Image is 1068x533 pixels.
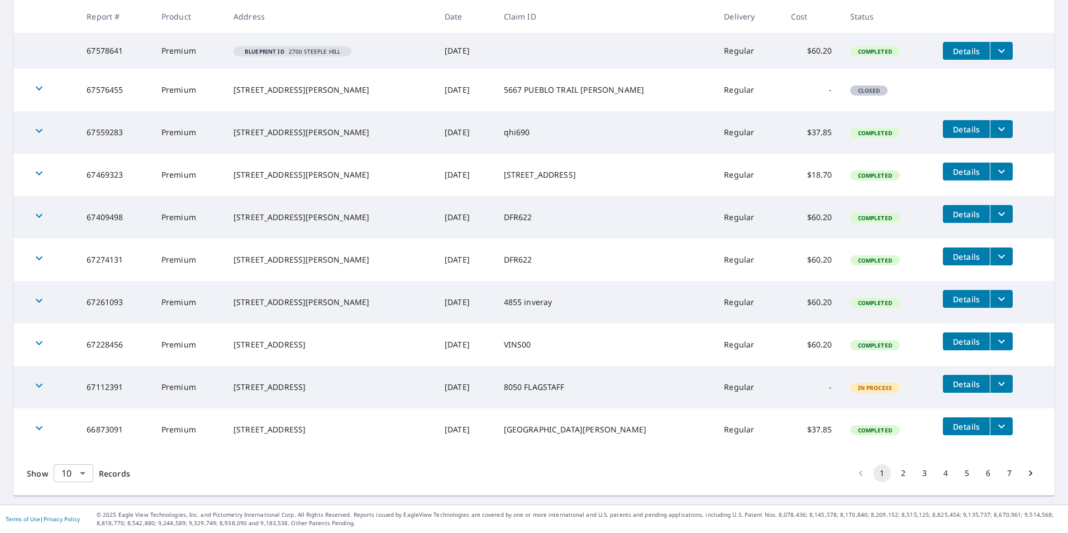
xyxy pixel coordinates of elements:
[436,33,495,69] td: [DATE]
[715,323,782,366] td: Regular
[233,84,427,96] div: [STREET_ADDRESS][PERSON_NAME]
[715,196,782,239] td: Regular
[6,515,40,523] a: Terms of Use
[233,297,427,308] div: [STREET_ADDRESS][PERSON_NAME]
[851,384,899,392] span: In Process
[990,120,1013,138] button: filesDropdownBtn-67559283
[436,154,495,196] td: [DATE]
[943,417,990,435] button: detailsBtn-66873091
[27,468,48,479] span: Show
[851,256,899,264] span: Completed
[436,239,495,281] td: [DATE]
[851,341,899,349] span: Completed
[715,69,782,111] td: Regular
[782,154,841,196] td: $18.70
[715,239,782,281] td: Regular
[943,375,990,393] button: detailsBtn-67112391
[44,515,80,523] a: Privacy Policy
[782,408,841,451] td: $37.85
[238,49,347,54] span: 2700 STEEPLE HILL
[233,254,427,265] div: [STREET_ADDRESS][PERSON_NAME]
[436,69,495,111] td: [DATE]
[78,239,152,281] td: 67274131
[990,290,1013,308] button: filesDropdownBtn-67261093
[233,424,427,435] div: [STREET_ADDRESS]
[990,42,1013,60] button: filesDropdownBtn-67578641
[943,120,990,138] button: detailsBtn-67559283
[851,426,899,434] span: Completed
[78,323,152,366] td: 67228456
[979,464,997,482] button: Go to page 6
[990,375,1013,393] button: filesDropdownBtn-67112391
[990,332,1013,350] button: filesDropdownBtn-67228456
[990,248,1013,265] button: filesDropdownBtn-67274131
[782,69,841,111] td: -
[950,124,983,135] span: Details
[233,382,427,393] div: [STREET_ADDRESS]
[1000,464,1018,482] button: Go to page 7
[495,111,716,154] td: qhi690
[950,251,983,262] span: Details
[990,417,1013,435] button: filesDropdownBtn-66873091
[715,408,782,451] td: Regular
[894,464,912,482] button: Go to page 2
[78,111,152,154] td: 67559283
[943,332,990,350] button: detailsBtn-67228456
[782,196,841,239] td: $60.20
[495,366,716,408] td: 8050 FLAGSTAFF
[245,49,284,54] em: Blueprint ID
[495,323,716,366] td: VINS00
[152,408,225,451] td: Premium
[851,214,899,222] span: Completed
[782,239,841,281] td: $60.20
[916,464,933,482] button: Go to page 3
[873,464,891,482] button: page 1
[1022,464,1040,482] button: Go to next page
[495,239,716,281] td: DFR622
[152,196,225,239] td: Premium
[715,33,782,69] td: Regular
[851,172,899,179] span: Completed
[78,69,152,111] td: 67576455
[233,212,427,223] div: [STREET_ADDRESS][PERSON_NAME]
[436,196,495,239] td: [DATE]
[943,290,990,308] button: detailsBtn-67261093
[782,111,841,154] td: $37.85
[851,299,899,307] span: Completed
[495,408,716,451] td: [GEOGRAPHIC_DATA][PERSON_NAME]
[782,281,841,323] td: $60.20
[990,205,1013,223] button: filesDropdownBtn-67409498
[950,336,983,347] span: Details
[6,516,80,522] p: |
[436,366,495,408] td: [DATE]
[943,163,990,180] button: detailsBtn-67469323
[436,408,495,451] td: [DATE]
[950,379,983,389] span: Details
[233,127,427,138] div: [STREET_ADDRESS][PERSON_NAME]
[97,511,1062,527] p: © 2025 Eagle View Technologies, Inc. and Pictometry International Corp. All Rights Reserved. Repo...
[495,281,716,323] td: 4855 inveray
[943,205,990,223] button: detailsBtn-67409498
[54,464,93,482] div: Show 10 records
[436,281,495,323] td: [DATE]
[715,154,782,196] td: Regular
[152,323,225,366] td: Premium
[950,166,983,177] span: Details
[233,339,427,350] div: [STREET_ADDRESS]
[152,111,225,154] td: Premium
[78,33,152,69] td: 67578641
[436,323,495,366] td: [DATE]
[99,468,130,479] span: Records
[958,464,976,482] button: Go to page 5
[495,154,716,196] td: [STREET_ADDRESS]
[950,209,983,220] span: Details
[495,196,716,239] td: DFR622
[436,111,495,154] td: [DATE]
[152,69,225,111] td: Premium
[943,248,990,265] button: detailsBtn-67274131
[495,69,716,111] td: 5667 PUEBLO TRAIL [PERSON_NAME]
[152,281,225,323] td: Premium
[152,154,225,196] td: Premium
[851,129,899,137] span: Completed
[851,87,887,94] span: Closed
